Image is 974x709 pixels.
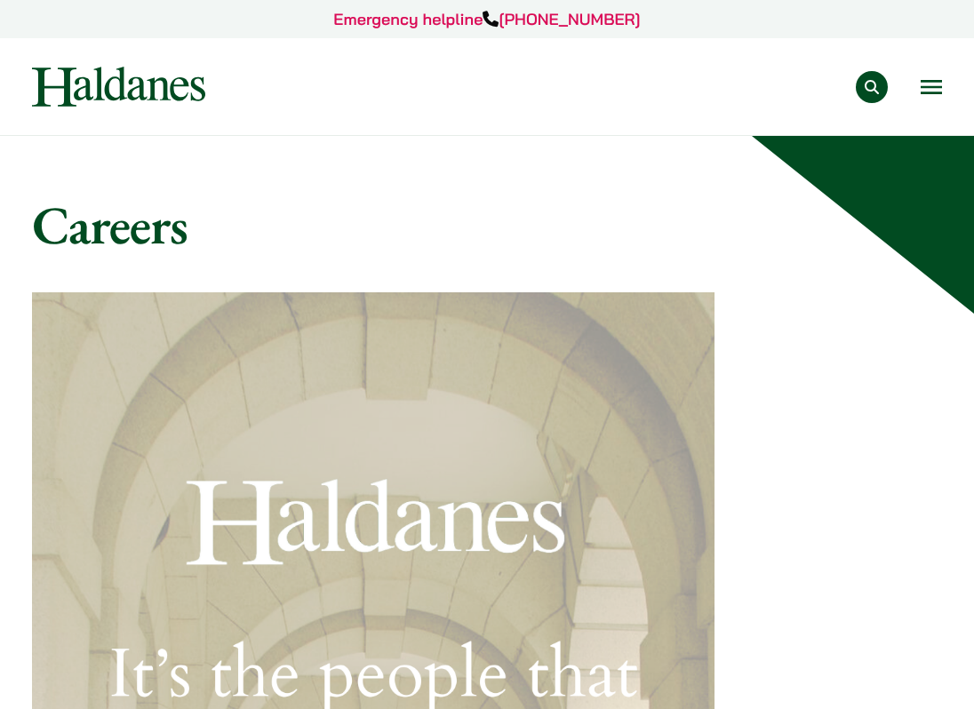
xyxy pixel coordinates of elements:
button: Open menu [921,80,942,94]
h1: Careers [32,193,942,257]
button: Search [856,71,888,103]
img: Logo of Haldanes [32,67,205,107]
a: Emergency helpline[PHONE_NUMBER] [333,9,640,29]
